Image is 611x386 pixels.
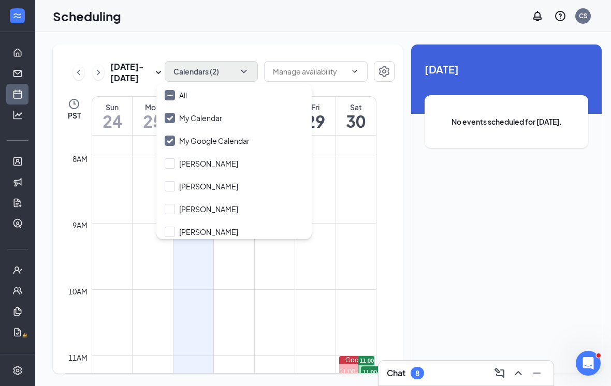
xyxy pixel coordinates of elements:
button: ComposeMessage [491,365,508,381]
svg: Clock [68,98,80,110]
span: No events scheduled for [DATE]. [445,116,568,127]
span: PST [68,110,81,121]
h1: 26 [173,112,214,130]
h1: 25 [133,112,173,130]
div: Google [339,356,374,364]
a: August 27, 2025 [214,97,254,135]
button: Settings [374,61,395,82]
button: ChevronLeft [73,65,84,80]
svg: ChevronDown [351,67,359,76]
svg: Notifications [531,10,544,22]
button: Calendars (2)ChevronDown [165,61,258,82]
svg: ChevronUp [512,367,525,379]
input: Manage availability [273,66,346,77]
div: 8 [415,369,419,378]
div: 10am [66,286,90,297]
svg: Analysis [12,110,23,120]
div: 11am [66,352,90,363]
h3: Chat [387,367,405,379]
h1: 24 [92,112,132,130]
div: Fri [295,102,336,112]
div: Tue [173,102,214,112]
span: 11:00 AM-1:00 PM [360,357,406,364]
svg: UserCheck [12,265,23,275]
h1: 30 [336,112,376,130]
h1: 27 [214,112,254,130]
a: August 30, 2025 [336,97,376,135]
button: ChevronUp [510,365,527,381]
div: 8am [70,153,90,165]
svg: Settings [378,65,390,78]
button: ChevronRight [93,65,104,80]
a: August 28, 2025 [255,97,295,135]
div: CS [579,11,588,20]
svg: WorkstreamLogo [12,10,22,21]
svg: Settings [12,365,23,376]
div: 11:00-11:30 AM [339,367,374,385]
iframe: Intercom live chat [576,351,601,376]
svg: ChevronRight [93,66,104,79]
a: August 24, 2025 [92,97,132,135]
svg: ChevronLeft [74,66,84,79]
h1: Scheduling [53,7,121,25]
div: Thu [255,102,295,112]
a: Settings [374,61,395,84]
a: August 26, 2025 [173,97,214,135]
div: Mon [133,102,173,112]
h3: [DATE] - [DATE] [110,61,152,84]
svg: ComposeMessage [493,367,506,379]
div: Wed [214,102,254,112]
h1: 29 [295,112,336,130]
a: August 25, 2025 [133,97,173,135]
div: 9am [70,219,90,231]
h1: 28 [255,112,295,130]
div: Sat [336,102,376,112]
a: August 29, 2025 [295,97,336,135]
span: 11:00-11:30 AM [361,366,413,377]
svg: QuestionInfo [554,10,566,22]
span: [DATE] [425,61,588,77]
button: Minimize [529,365,545,381]
svg: ChevronDown [239,66,249,77]
svg: Minimize [531,367,543,379]
svg: SmallChevronDown [152,66,165,79]
div: Sun [92,102,132,112]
